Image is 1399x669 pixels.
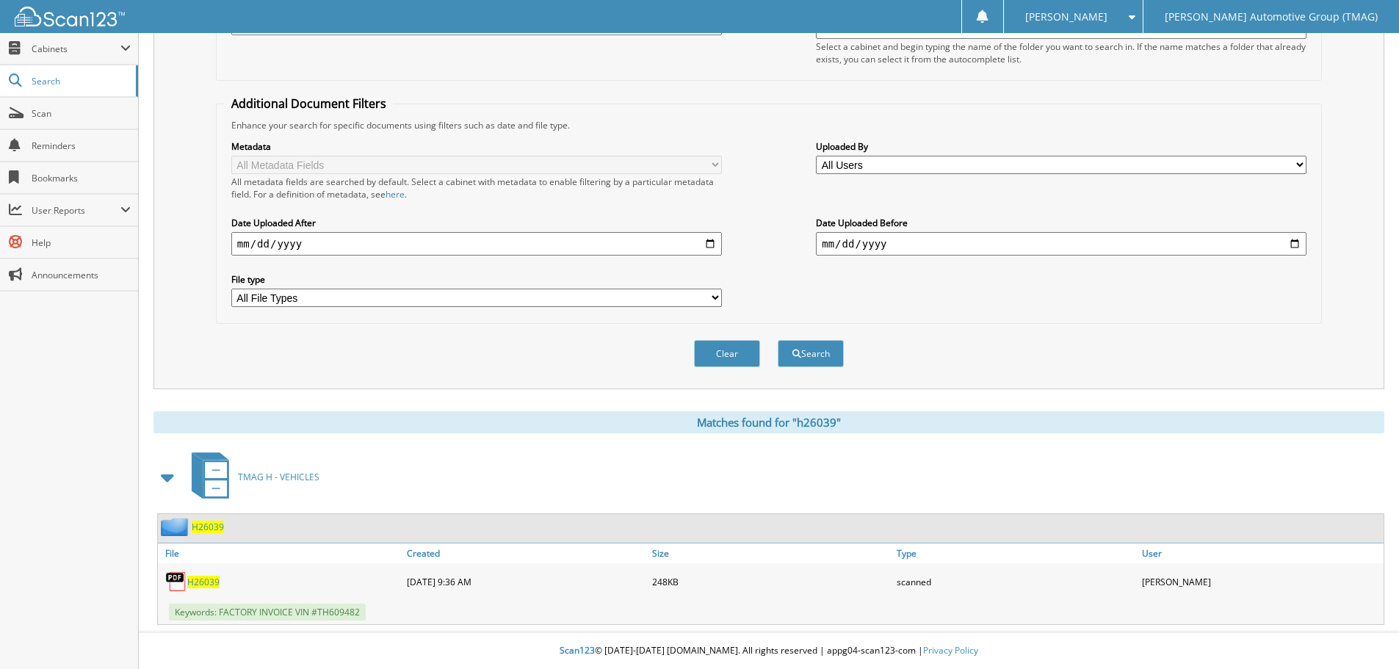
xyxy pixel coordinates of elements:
img: PDF.png [165,571,187,593]
legend: Additional Document Filters [224,95,394,112]
span: User Reports [32,204,120,217]
label: Metadata [231,140,722,153]
label: Uploaded By [816,140,1306,153]
iframe: Chat Widget [1326,599,1399,669]
a: Type [893,543,1138,563]
input: start [231,232,722,256]
button: Search [778,340,844,367]
label: Date Uploaded Before [816,217,1306,229]
div: [DATE] 9:36 AM [403,567,648,596]
span: Keywords: FACTORY INVOICE VIN #TH609482 [169,604,366,621]
label: Date Uploaded After [231,217,722,229]
span: TMAG H - VEHICLES [238,471,319,483]
span: Scan [32,107,131,120]
div: Enhance your search for specific documents using filters such as date and file type. [224,119,1314,131]
input: end [816,232,1306,256]
img: scan123-logo-white.svg [15,7,125,26]
a: User [1138,543,1384,563]
span: Help [32,236,131,249]
span: Scan123 [560,644,595,657]
div: Matches found for "h26039" [153,411,1384,433]
span: Cabinets [32,43,120,55]
span: [PERSON_NAME] [1025,12,1107,21]
div: All metadata fields are searched by default. Select a cabinet with metadata to enable filtering b... [231,176,722,200]
span: Search [32,75,129,87]
span: [PERSON_NAME] Automotive Group (TMAG) [1165,12,1378,21]
a: here [386,188,405,200]
span: Bookmarks [32,172,131,184]
a: H26039 [192,521,224,533]
div: [PERSON_NAME] [1138,567,1384,596]
a: Size [648,543,894,563]
label: File type [231,273,722,286]
a: H26039 [187,576,220,588]
a: Privacy Policy [923,644,978,657]
div: Select a cabinet and begin typing the name of the folder you want to search in. If the name match... [816,40,1306,65]
a: TMAG H - VEHICLES [183,448,319,506]
div: scanned [893,567,1138,596]
div: © [DATE]-[DATE] [DOMAIN_NAME]. All rights reserved | appg04-scan123-com | [139,633,1399,669]
a: File [158,543,403,563]
span: Reminders [32,140,131,152]
div: 248KB [648,567,894,596]
a: Created [403,543,648,563]
button: Clear [694,340,760,367]
span: Announcements [32,269,131,281]
img: folder2.png [161,518,192,536]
